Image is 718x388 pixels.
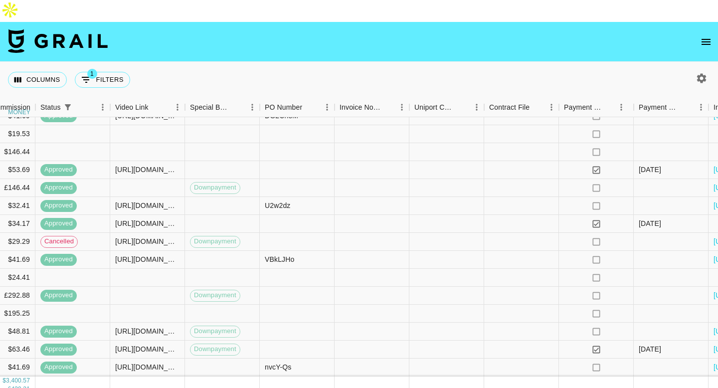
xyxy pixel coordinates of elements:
button: Sort [680,100,694,114]
button: Sort [530,100,543,114]
button: Menu [469,100,484,115]
div: https://www.tiktok.com/@steve_glezz0/video/7552727597499649287?_t=ZS-8zvZbJkLrAm&_r=1 [115,218,179,228]
div: nvcY-Qs [265,362,291,372]
span: approved [40,255,77,264]
div: Status [40,98,61,117]
span: Downpayment [190,327,240,336]
button: Sort [231,100,245,114]
span: approved [40,219,77,228]
span: Downpayment [190,183,240,193]
button: Menu [614,100,629,115]
div: PO Number [265,98,302,117]
button: Menu [694,100,709,115]
button: Sort [302,100,316,114]
button: Select columns [8,72,67,88]
div: Contract File [489,98,530,117]
span: approved [40,363,77,372]
div: Contract File [484,98,559,117]
div: Payment Sent [564,98,603,117]
button: Menu [95,100,110,115]
div: Payment Sent Date [634,98,709,117]
div: VBkLJHo [265,254,294,264]
button: Sort [455,100,469,114]
button: Show filters [75,72,130,88]
button: Sort [603,100,617,114]
div: Uniport Contact Email [414,98,455,117]
div: U2w2dz [265,200,290,210]
div: https://www.youtube.com/watch?v=5-31zO4gMvU&list=RD5-31zO4gMvU&start_radio=1 [115,344,179,354]
div: https://www.tiktok.com/@aysha_komorah/video/7552591462358076694?_t=ZN-8zv9FPxcKXe&_r=1 [115,326,179,336]
span: approved [40,327,77,336]
span: approved [40,183,77,193]
span: cancelled [41,237,77,246]
div: https://www.instagram.com/stories/its_niyahs/3718853456502236112?utm_source=ig_story_item_share&i... [115,236,179,246]
div: Status [35,98,110,117]
div: 23/09/2025 [639,218,661,228]
div: Payment Sent [559,98,634,117]
div: Invoice Notes [335,98,409,117]
div: https://www.tiktok.com/@rylenbesler/video/7520378692254649606?_t=ZM-8xXS0VLH7On&_r=1 [115,362,179,372]
button: Sort [149,100,163,114]
div: Invoice Notes [340,98,380,117]
span: approved [40,201,77,210]
button: Menu [320,100,335,115]
button: Show filters [61,100,75,114]
span: approved [40,345,77,354]
div: https://www.tiktok.com/@chloekleiner/video/7520416525942082847?_t=ZP-8xXasDVrMND&_r=1 [115,254,179,264]
div: Payment Sent Date [639,98,680,117]
span: approved [40,291,77,300]
span: approved [40,165,77,175]
div: money [8,109,30,115]
span: Downpayment [190,291,240,300]
div: Video Link [115,98,149,117]
div: PO Number [260,98,335,117]
button: Sort [75,100,89,114]
button: Menu [245,100,260,115]
div: https://www.tiktok.com/@meghancovv/video/7547384079717584183?_t=ZT-8zX6OyY0PHL&_r=1 [115,165,179,175]
button: Menu [170,100,185,115]
div: Uniport Contact Email [409,98,484,117]
div: https://www.tiktok.com/@rylenbesler/video/7526690281597553925?_t=ZM-8y0KCsko4gv&_r=1 [115,200,179,210]
span: Downpayment [190,345,240,354]
div: 09/09/2025 [639,165,661,175]
img: Grail Talent [8,29,108,53]
div: Video Link [110,98,185,117]
div: 1 active filter [61,100,75,114]
span: Downpayment [190,237,240,246]
button: open drawer [696,32,716,52]
button: Menu [394,100,409,115]
div: 17/09/2025 [639,344,661,354]
div: Special Booking Type [190,98,231,117]
span: 1 [87,69,97,79]
div: Special Booking Type [185,98,260,117]
button: Sort [380,100,394,114]
button: Menu [544,100,559,115]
